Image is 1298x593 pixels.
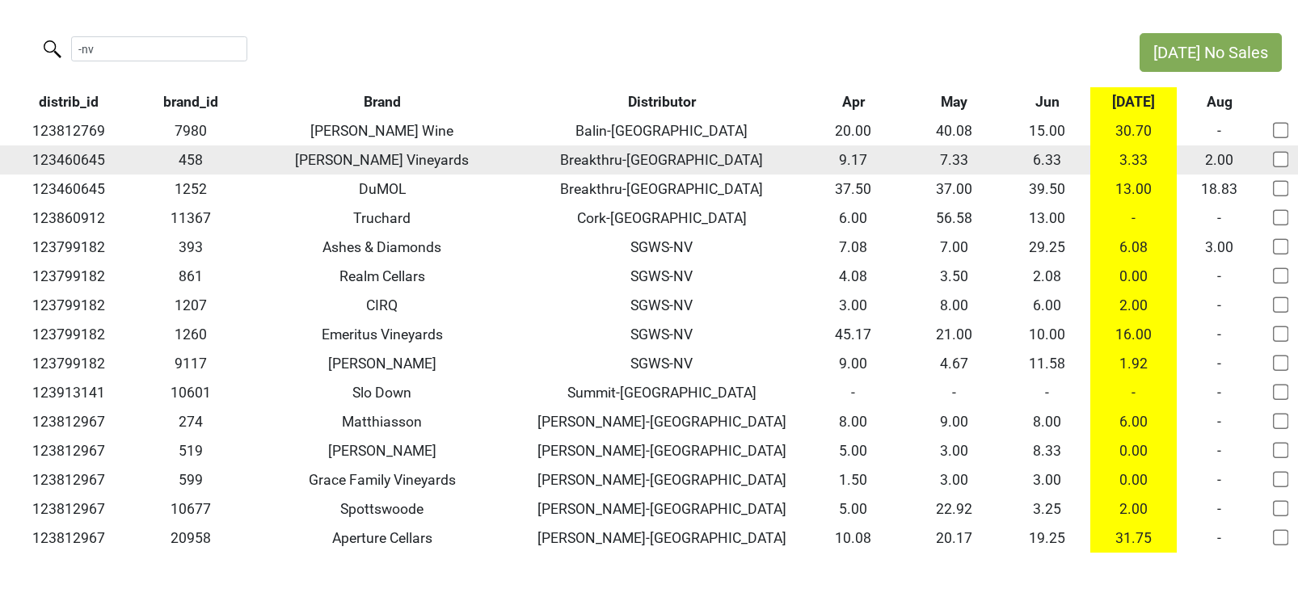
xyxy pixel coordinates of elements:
[1005,436,1090,465] td: 8.33
[1090,291,1176,320] td: 2.00
[904,436,1005,465] td: 3.00
[1005,175,1090,204] td: 39.50
[520,349,803,378] td: SGWS-NV
[803,87,904,116] th: Apr: activate to sort column ascending
[520,378,803,407] td: Summit-[GEOGRAPHIC_DATA]
[803,378,904,407] td: -
[803,320,904,349] td: 45.17
[244,233,520,262] td: Ashes & Diamonds
[803,494,904,524] td: 5.00
[1177,320,1262,349] td: -
[244,87,520,116] th: Brand: activate to sort column ascending
[1005,465,1090,494] td: 3.00
[1005,204,1090,233] td: 13.00
[904,175,1005,204] td: 37.00
[904,524,1005,553] td: 20.17
[803,116,904,145] td: 20.00
[904,407,1005,436] td: 9.00
[1177,262,1262,291] td: -
[1090,524,1176,553] td: 31.75
[137,87,243,116] th: brand_id: activate to sort column ascending
[1090,116,1176,145] td: 30.70
[137,145,243,175] td: 458
[520,494,803,524] td: [PERSON_NAME]-[GEOGRAPHIC_DATA]
[1005,378,1090,407] td: -
[244,116,520,145] td: [PERSON_NAME] Wine
[1090,145,1176,175] td: 3.33
[1090,204,1176,233] td: -
[1262,87,1298,116] th: &nbsp;: activate to sort column ascending
[1005,87,1090,116] th: Jun: activate to sort column ascending
[1177,291,1262,320] td: -
[1177,116,1262,145] td: -
[520,204,803,233] td: Cork-[GEOGRAPHIC_DATA]
[244,465,520,494] td: Grace Family Vineyards
[520,233,803,262] td: SGWS-NV
[1177,87,1262,116] th: Aug: activate to sort column ascending
[1090,175,1176,204] td: 13.00
[1090,349,1176,378] td: 1.92
[904,116,1005,145] td: 40.08
[904,145,1005,175] td: 7.33
[1005,262,1090,291] td: 2.08
[1177,407,1262,436] td: -
[244,349,520,378] td: [PERSON_NAME]
[1177,524,1262,553] td: -
[1090,494,1176,524] td: 2.00
[137,378,243,407] td: 10601
[244,407,520,436] td: Matthiasson
[520,291,803,320] td: SGWS-NV
[904,494,1005,524] td: 22.92
[1005,291,1090,320] td: 6.00
[803,291,904,320] td: 3.00
[137,320,243,349] td: 1260
[520,465,803,494] td: [PERSON_NAME]-[GEOGRAPHIC_DATA]
[244,262,520,291] td: Realm Cellars
[1177,204,1262,233] td: -
[803,233,904,262] td: 7.08
[1177,465,1262,494] td: -
[244,378,520,407] td: Slo Down
[803,204,904,233] td: 6.00
[904,378,1005,407] td: -
[803,349,904,378] td: 9.00
[1005,524,1090,553] td: 19.25
[803,262,904,291] td: 4.08
[1090,407,1176,436] td: 6.00
[1177,175,1262,204] td: 18.83
[137,407,243,436] td: 274
[1090,262,1176,291] td: 0.00
[520,436,803,465] td: [PERSON_NAME]-[GEOGRAPHIC_DATA]
[1090,436,1176,465] td: 0.00
[904,291,1005,320] td: 8.00
[137,524,243,553] td: 20958
[520,407,803,436] td: [PERSON_NAME]-[GEOGRAPHIC_DATA]
[1090,465,1176,494] td: 0.00
[1177,494,1262,524] td: -
[904,465,1005,494] td: 3.00
[520,175,803,204] td: Breakthru-[GEOGRAPHIC_DATA]
[803,175,904,204] td: 37.50
[137,175,243,204] td: 1252
[244,436,520,465] td: [PERSON_NAME]
[1005,145,1090,175] td: 6.33
[803,524,904,553] td: 10.08
[1177,349,1262,378] td: -
[803,145,904,175] td: 9.17
[1177,436,1262,465] td: -
[137,436,243,465] td: 519
[1005,349,1090,378] td: 11.58
[904,233,1005,262] td: 7.00
[1177,233,1262,262] td: 3.00
[520,262,803,291] td: SGWS-NV
[520,145,803,175] td: Breakthru-[GEOGRAPHIC_DATA]
[904,349,1005,378] td: 4.67
[520,116,803,145] td: Balin-[GEOGRAPHIC_DATA]
[1005,116,1090,145] td: 15.00
[1005,320,1090,349] td: 10.00
[244,524,520,553] td: Aperture Cellars
[137,233,243,262] td: 393
[1177,378,1262,407] td: -
[1140,33,1282,72] button: [DATE] No Sales
[1005,233,1090,262] td: 29.25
